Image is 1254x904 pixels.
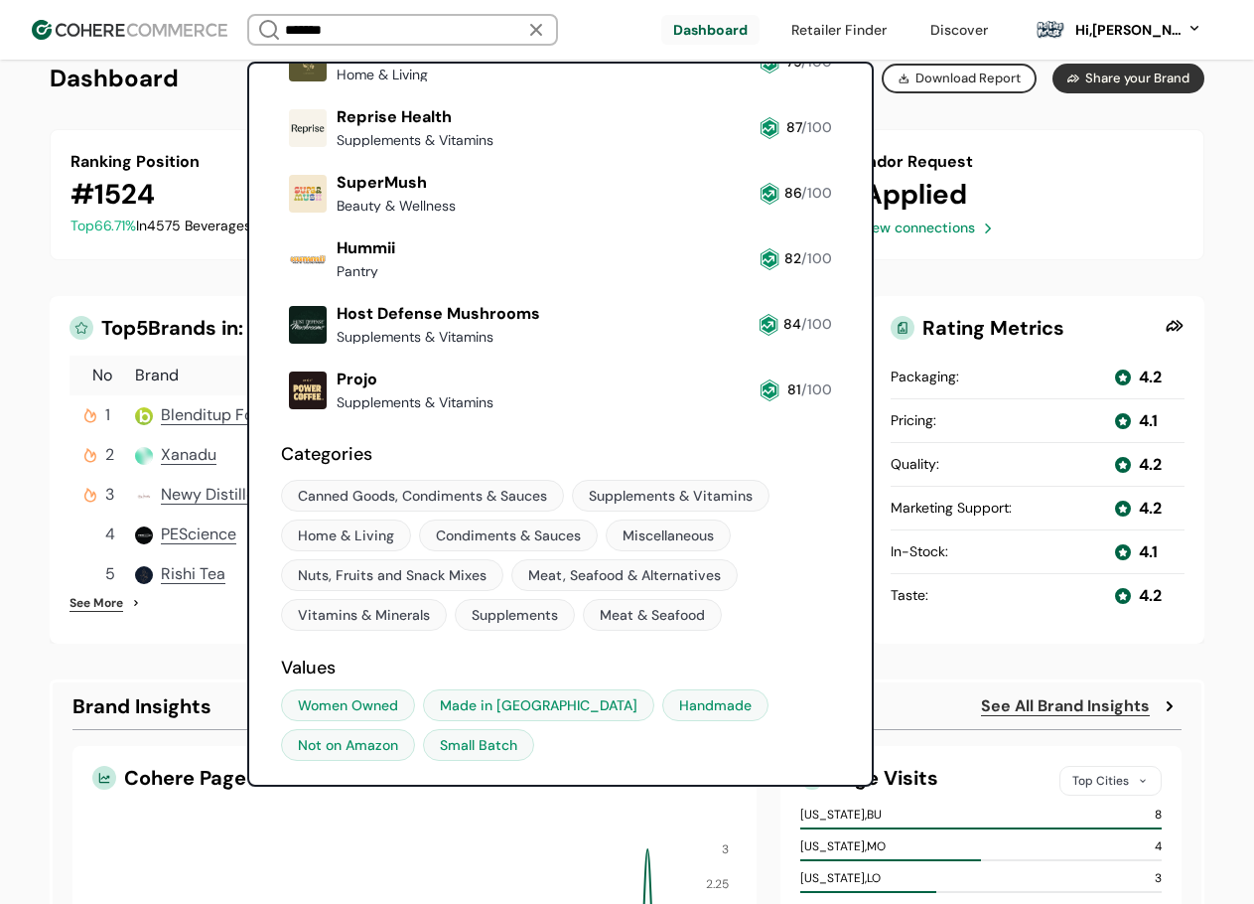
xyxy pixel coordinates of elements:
[105,562,115,586] span: 5
[136,217,251,234] span: In 4575 Beverages
[801,380,832,398] span: /100
[847,218,997,238] a: +5new connections
[1139,584,1162,608] div: 4.2
[455,599,575,631] a: Supplements
[981,694,1150,718] a: See All Brand Insights
[70,174,155,216] div: # 1524
[72,691,211,721] div: Brand Insights
[298,695,398,716] div: Women Owned
[281,689,415,721] a: Women Owned
[706,876,729,892] tspan: 2.25
[847,218,975,238] div: + 5 new connections
[101,316,243,340] span: Top 5 Brands in:
[298,735,398,756] div: Not on Amazon
[891,454,939,475] div: Quality :
[1139,366,1162,389] div: 4.2
[70,594,123,612] a: See More
[1036,15,1065,45] img: melting_forest_logo_227081_.png
[583,599,722,631] a: Meat & Seafood
[440,695,637,716] div: Made in [GEOGRAPHIC_DATA]
[1139,409,1158,433] div: 4.1
[161,403,280,427] a: Blenditup Foods
[1052,64,1204,93] button: Share your Brand
[135,364,738,387] div: Brand
[73,364,131,387] div: No
[589,486,753,507] div: Supplements & Vitamins
[511,559,738,591] a: Meat, Seafood & Alternatives
[847,150,1184,174] div: Vendor Request
[722,841,729,857] tspan: 3
[891,367,959,387] div: Packaging :
[161,484,270,505] span: Newy Distillery
[105,443,114,467] span: 2
[801,118,832,136] span: /100
[891,316,1157,340] div: Rating Metrics
[298,486,547,507] div: Canned Goods, Condiments & Sauces
[787,380,801,398] span: 81
[105,403,110,427] span: 1
[1139,497,1162,521] div: 4.2
[161,443,216,467] a: Xanadu
[801,249,832,267] span: /100
[161,483,270,507] a: Newy Distillery
[281,520,411,551] a: Home & Living
[92,766,544,790] div: Cohere Page Traffic
[440,735,517,756] div: Small Batch
[832,766,1044,796] div: Page Visits
[472,605,558,626] div: Supplements
[662,689,768,721] a: Handmade
[32,20,227,40] img: Cohere Logo
[784,184,801,202] span: 86
[1073,20,1202,41] button: Hi,[PERSON_NAME]
[50,64,179,93] h2: Dashboard
[105,483,114,507] span: 3
[298,605,430,626] div: Vitamins & Minerals
[891,410,936,431] div: Pricing :
[298,565,487,586] div: Nuts, Fruits and Snack Mixes
[281,559,503,591] a: Nuts, Fruits and Snack Mixes
[70,217,136,234] span: Top 66.71 %
[281,441,841,468] h2: Categories
[783,315,801,333] span: 84
[436,526,581,546] div: Condiments & Sauces
[281,729,415,761] a: Not on Amazon
[105,523,115,546] span: 4
[1073,20,1183,41] div: Hi, [PERSON_NAME]
[801,184,832,202] span: /100
[70,150,407,174] div: Ranking Position
[161,562,225,586] a: Rishi Tea
[882,64,1037,93] button: Download Report
[1059,766,1162,796] div: Top Cities
[423,689,654,721] a: Made in [GEOGRAPHIC_DATA]
[800,806,882,824] div: [US_STATE] , BU
[161,524,236,544] span: PEScience
[786,118,801,136] span: 87
[161,563,225,584] span: Rishi Tea
[606,520,731,551] a: Miscellaneous
[298,526,394,546] div: Home & Living
[572,480,769,512] a: Supplements & Vitamins
[784,249,801,267] span: 82
[600,605,705,626] div: Meat & Seafood
[419,520,598,551] a: Condiments & Sauces
[528,565,721,586] div: Meat, Seafood & Alternatives
[679,695,752,716] div: Handmade
[1155,869,1162,887] div: 3
[1155,806,1162,824] div: 8
[801,315,832,333] span: /100
[423,729,534,761] a: Small Batch
[623,526,714,546] div: Miscellaneous
[281,599,447,631] a: Vitamins & Minerals
[891,498,1012,519] div: Marketing Support :
[161,404,280,425] span: Blenditup Foods
[1155,837,1162,855] div: 4
[891,541,948,562] div: In-Stock :
[847,174,967,216] div: 5 Applied
[281,480,564,512] a: Canned Goods, Condiments & Sauces
[1139,453,1162,477] div: 4.2
[281,655,841,681] h2: Values
[161,523,236,546] a: PEScience
[1139,540,1158,564] div: 4.1
[161,444,216,465] span: Xanadu
[800,837,886,855] div: [US_STATE] , MO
